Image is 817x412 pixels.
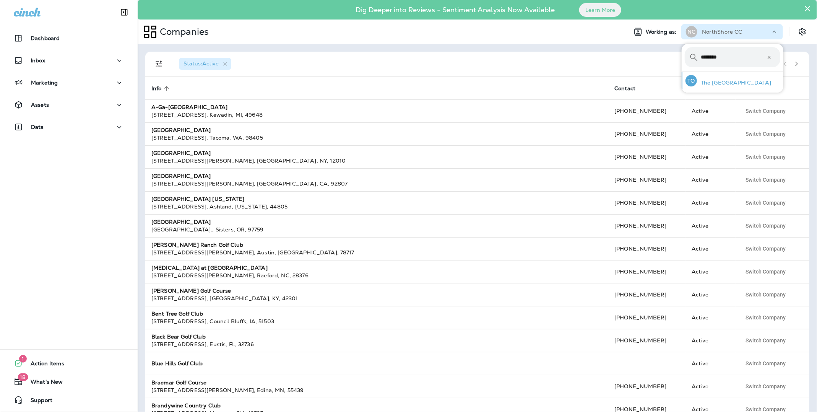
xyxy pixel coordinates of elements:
[746,177,786,182] span: Switch Company
[746,384,786,389] span: Switch Company
[151,379,207,386] strong: Braemar Golf Course
[685,75,697,86] div: TO
[746,338,786,343] span: Switch Company
[608,168,685,191] td: [PHONE_NUMBER]
[8,97,130,112] button: Assets
[686,191,736,214] td: Active
[31,57,45,64] p: Inbox
[157,26,209,37] p: Companies
[746,108,786,114] span: Switch Company
[746,154,786,160] span: Switch Company
[184,60,219,67] span: Status : Active
[23,379,63,388] span: What's New
[686,375,736,398] td: Active
[8,53,130,68] button: Inbox
[608,375,685,398] td: [PHONE_NUMBER]
[608,237,685,260] td: [PHONE_NUMBER]
[151,157,602,164] div: [STREET_ADDRESS][PERSON_NAME] , [GEOGRAPHIC_DATA] , NY , 12010
[179,58,231,70] div: Status:Active
[746,315,786,320] span: Switch Company
[742,312,790,323] button: Switch Company
[151,287,231,294] strong: [PERSON_NAME] Golf Course
[742,266,790,277] button: Switch Company
[746,223,786,228] span: Switch Company
[151,360,203,367] strong: Blue Hills Golf Club
[682,72,783,90] button: TOThe [GEOGRAPHIC_DATA]
[151,104,227,111] strong: A-Ga-[GEOGRAPHIC_DATA]
[151,85,172,92] span: Info
[614,85,645,92] span: Contact
[114,5,135,20] button: Collapse Sidebar
[686,329,736,352] td: Active
[151,249,602,256] div: [STREET_ADDRESS][PERSON_NAME] , Austin , [GEOGRAPHIC_DATA] , 78717
[151,127,211,134] strong: [GEOGRAPHIC_DATA]
[742,289,790,300] button: Switch Company
[151,272,602,279] div: [STREET_ADDRESS][PERSON_NAME] , Raeford , NC , 28376
[804,2,811,15] button: Close
[686,306,736,329] td: Active
[608,122,685,145] td: [PHONE_NUMBER]
[742,197,790,208] button: Switch Company
[746,269,786,274] span: Switch Company
[151,264,268,271] strong: [MEDICAL_DATA] at [GEOGRAPHIC_DATA]
[608,191,685,214] td: [PHONE_NUMBER]
[333,9,577,11] p: Dig Deeper into Reviews - Sentiment Analysis Now Available
[151,241,243,248] strong: [PERSON_NAME] Ranch Golf Club
[579,3,621,17] button: Learn More
[31,35,60,41] p: Dashboard
[8,119,130,135] button: Data
[742,243,790,254] button: Switch Company
[151,226,602,233] div: [GEOGRAPHIC_DATA]. , Sisters , OR , 97759
[23,397,52,406] span: Support
[746,200,786,205] span: Switch Company
[151,56,167,72] button: Filters
[746,131,786,137] span: Switch Company
[151,310,203,317] strong: Bent Tree Golf Club
[31,124,44,130] p: Data
[608,306,685,329] td: [PHONE_NUMBER]
[8,374,130,389] button: 18What's New
[8,31,130,46] button: Dashboard
[23,360,64,370] span: Action Items
[151,318,602,325] div: [STREET_ADDRESS] , Council Bluffs , IA , 51503
[608,283,685,306] td: [PHONE_NUMBER]
[697,80,772,86] p: The [GEOGRAPHIC_DATA]
[686,26,697,37] div: NC
[8,75,130,90] button: Marketing
[608,329,685,352] td: [PHONE_NUMBER]
[746,361,786,366] span: Switch Company
[742,381,790,392] button: Switch Company
[686,237,736,260] td: Active
[8,356,130,371] button: 1Action Items
[8,392,130,408] button: Support
[18,373,28,381] span: 18
[151,386,602,394] div: [STREET_ADDRESS][PERSON_NAME] , Edina , MN , 55439
[686,283,736,306] td: Active
[151,134,602,142] div: [STREET_ADDRESS] , Tacoma , WA , 98405
[608,145,685,168] td: [PHONE_NUMBER]
[686,352,736,375] td: Active
[702,29,742,35] p: NorthShore CC
[742,174,790,186] button: Switch Company
[608,214,685,237] td: [PHONE_NUMBER]
[686,99,736,122] td: Active
[151,333,206,340] strong: Black Bear Golf Club
[19,355,27,363] span: 1
[31,102,49,108] p: Assets
[151,295,602,302] div: [STREET_ADDRESS] , [GEOGRAPHIC_DATA] , KY , 42301
[686,214,736,237] td: Active
[151,218,211,225] strong: [GEOGRAPHIC_DATA]
[614,85,635,92] span: Contact
[151,402,221,409] strong: Brandywine Country Club
[686,168,736,191] td: Active
[31,80,58,86] p: Marketing
[151,340,602,348] div: [STREET_ADDRESS] , Eustis , FL , 32736
[151,173,211,179] strong: [GEOGRAPHIC_DATA]
[742,128,790,140] button: Switch Company
[151,203,602,210] div: [STREET_ADDRESS] , Ashland , [US_STATE] , 44805
[746,407,786,412] span: Switch Company
[742,151,790,163] button: Switch Company
[686,145,736,168] td: Active
[151,85,162,92] span: Info
[686,122,736,145] td: Active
